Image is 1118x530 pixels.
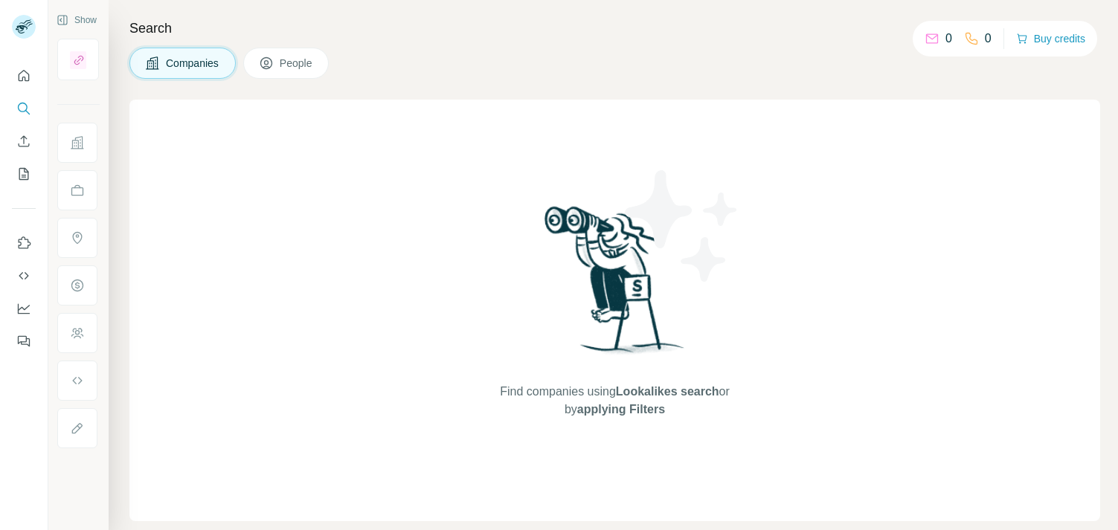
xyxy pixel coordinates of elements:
button: Show [46,9,107,31]
span: Find companies using or by [495,383,733,418]
img: Surfe Illustration - Stars [615,159,749,293]
button: Dashboard [12,295,36,322]
button: Enrich CSV [12,128,36,155]
button: Use Surfe API [12,262,36,289]
p: 0 [985,30,992,48]
button: Feedback [12,328,36,355]
span: Companies [166,56,220,71]
button: Buy credits [1016,28,1085,49]
p: 0 [945,30,952,48]
span: applying Filters [577,403,665,416]
span: Lookalikes search [616,385,719,398]
img: Surfe Illustration - Woman searching with binoculars [538,202,693,368]
button: Use Surfe on LinkedIn [12,230,36,256]
span: People [280,56,314,71]
button: Search [12,95,36,122]
button: Quick start [12,62,36,89]
h4: Search [129,18,1100,39]
button: My lists [12,161,36,187]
